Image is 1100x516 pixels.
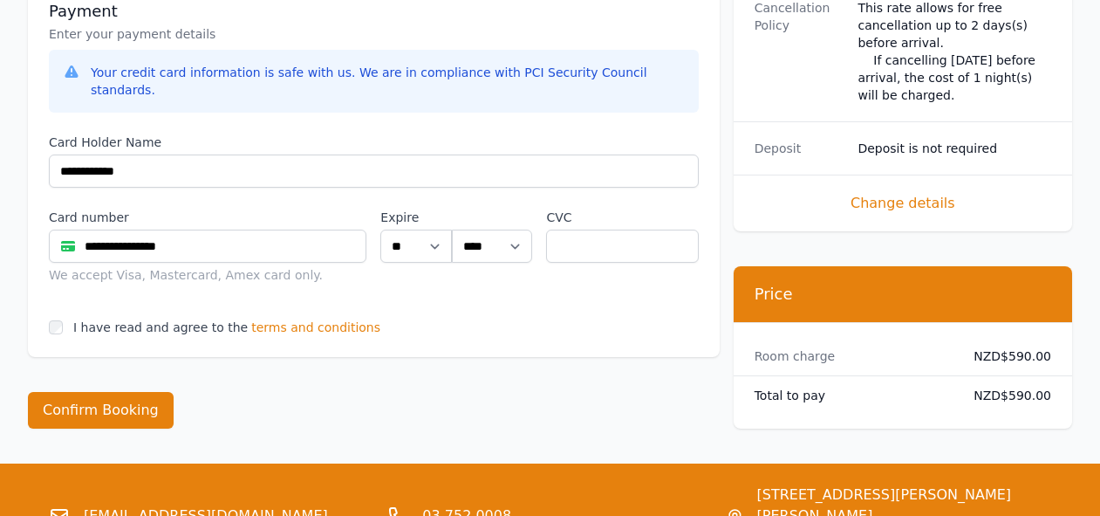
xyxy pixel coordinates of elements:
span: terms and conditions [251,319,380,336]
dt: Total to pay [755,387,948,404]
label: I have read and agree to the [73,320,248,334]
button: Confirm Booking [28,392,174,429]
h3: Price [755,284,1051,305]
label: Card number [49,209,366,226]
div: Your credit card information is safe with us. We are in compliance with PCI Security Council stan... [91,64,685,99]
span: Change details [755,193,1051,214]
dt: Deposit [755,140,844,157]
dt: Room charge [755,347,948,365]
div: We accept Visa, Mastercard, Amex card only. [49,266,366,284]
dd: NZD$590.00 [961,347,1051,365]
label: . [452,209,533,226]
label: Expire [380,209,452,226]
label: CVC [546,209,698,226]
dd: Deposit is not required [857,140,1051,157]
dd: NZD$590.00 [961,387,1051,404]
label: Card Holder Name [49,134,699,151]
p: Enter your payment details [49,25,699,43]
h3: Payment [49,1,699,22]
